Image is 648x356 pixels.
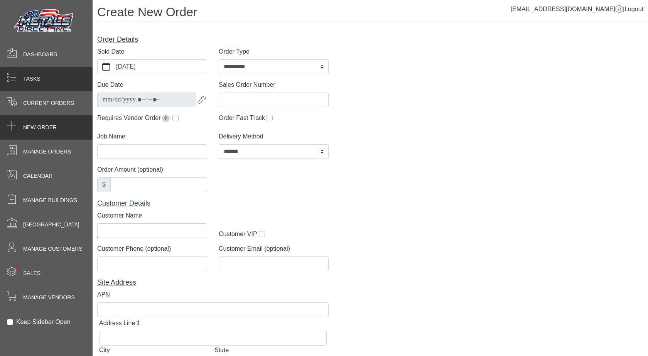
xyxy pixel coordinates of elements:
[23,99,74,107] span: Current Orders
[97,113,171,123] label: Requires Vendor Order
[7,254,27,279] span: •
[23,245,83,253] span: Manage Customers
[511,5,643,14] div: |
[97,5,648,22] h1: Create New Order
[12,7,77,35] img: Metals Direct Inc Logo
[23,148,71,156] span: Manage Orders
[97,132,125,141] label: Job Name
[219,80,275,89] label: Sales Order Number
[23,123,57,132] span: New Order
[97,47,124,56] label: Sold Date
[511,6,623,12] a: [EMAIL_ADDRESS][DOMAIN_NAME]
[97,244,171,253] label: Customer Phone (optional)
[98,60,115,74] button: calendar
[97,34,329,45] div: Order Details
[23,75,40,83] span: Tasks
[23,221,79,229] span: [GEOGRAPHIC_DATA]
[219,113,265,123] label: Order Fast Track
[219,244,290,253] label: Customer Email (optional)
[97,80,123,89] label: Due Date
[23,196,77,204] span: Manage Buildings
[23,51,57,59] span: Dashboard
[214,346,229,355] label: State
[97,277,329,288] div: Site Address
[219,132,263,141] label: Delivery Method
[97,211,142,220] label: Customer Name
[162,115,170,122] span: Extends due date by 2 weeks for pickup orders
[102,63,110,71] svg: calendar
[219,47,250,56] label: Order Type
[624,6,643,12] span: Logout
[97,165,163,174] label: Order Amount (optional)
[99,346,110,355] label: City
[16,317,71,327] label: Keep Sidebar Open
[23,269,40,277] span: Sales
[23,294,75,302] span: Manage Vendors
[219,229,257,239] label: Customer VIP
[97,290,110,299] label: APN
[115,60,207,74] label: [DATE]
[99,319,140,328] label: Address Line 1
[23,172,52,180] span: Calendar
[97,177,111,192] div: $
[97,198,329,209] div: Customer Details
